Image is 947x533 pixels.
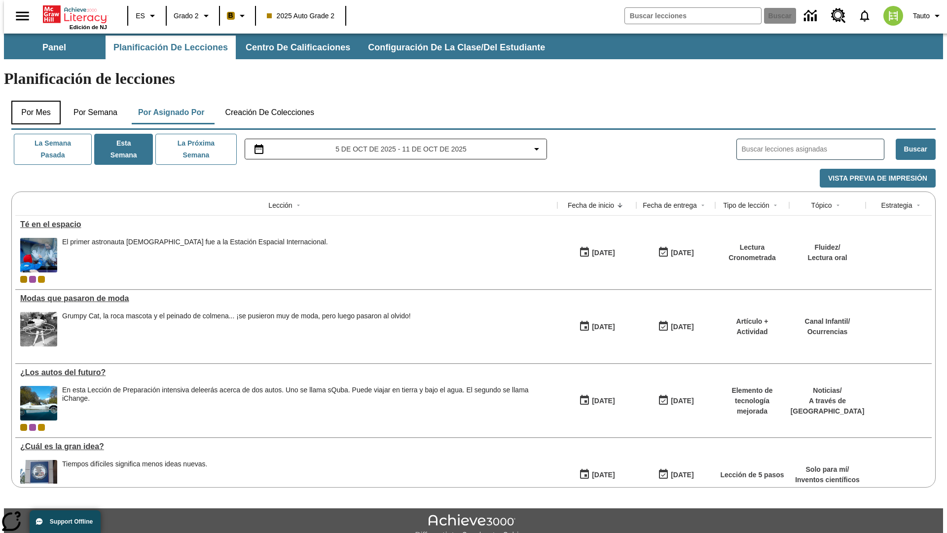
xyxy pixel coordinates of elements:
[136,11,145,21] span: ES
[791,396,865,417] p: A través de [GEOGRAPHIC_DATA]
[20,460,57,495] img: Letrero cerca de un edificio dice Oficina de Patentes y Marcas de los Estados Unidos. La economía...
[360,36,553,59] button: Configuración de la clase/del estudiante
[62,386,529,402] testabrev: leerás acerca de dos autos. Uno se llama sQuba. Puede viajar en tierra y bajo el agua. El segundo...
[877,3,909,29] button: Escoja un nuevo avatar
[62,312,411,320] div: Grumpy Cat, la roca mascota y el peinado de colmena... ¡se pusieron muy de moda, pero luego pasar...
[912,199,924,211] button: Sort
[20,294,552,303] div: Modas que pasaron de moda
[62,238,328,272] div: El primer astronauta británico fue a la Estación Espacial Internacional.
[655,243,697,262] button: 10/12/25: Último día en que podrá accederse la lección
[268,200,292,210] div: Lección
[576,317,618,336] button: 07/19/25: Primer día en que estuvo disponible la lección
[249,143,543,155] button: Seleccione el intervalo de fechas opción del menú
[14,134,92,165] button: La semana pasada
[671,395,693,407] div: [DATE]
[795,475,860,485] p: Inventos científicos
[223,7,252,25] button: Boost El color de la clase es anaranjado claro. Cambiar el color de la clase.
[38,424,45,431] div: New 2025 class
[592,395,615,407] div: [DATE]
[576,391,618,410] button: 07/01/25: Primer día en que estuvo disponible la lección
[791,385,865,396] p: Noticias /
[20,294,552,303] a: Modas que pasaron de moda, Lecciones
[769,199,781,211] button: Sort
[671,469,693,481] div: [DATE]
[62,386,552,420] div: En esta Lección de Preparación intensiva de leerás acerca de dos autos. Uno se llama sQuba. Puede...
[913,11,930,21] span: Tauto
[8,1,37,31] button: Abrir el menú lateral
[4,36,554,59] div: Subbarra de navegación
[795,464,860,475] p: Solo para mí /
[576,243,618,262] button: 10/06/25: Primer día en que estuvo disponible la lección
[50,518,93,525] span: Support Offline
[742,142,884,156] input: Buscar lecciones asignadas
[20,368,552,377] a: ¿Los autos del futuro? , Lecciones
[811,200,832,210] div: Tópico
[720,242,784,263] p: Lectura Cronometrada
[614,199,626,211] button: Sort
[131,7,163,25] button: Lenguaje: ES, Selecciona un idioma
[246,42,350,53] span: Centro de calificaciones
[655,317,697,336] button: 06/30/26: Último día en que podrá accederse la lección
[568,200,614,210] div: Fecha de inicio
[155,134,236,165] button: La próxima semana
[20,220,552,229] a: Té en el espacio, Lecciones
[43,4,107,24] a: Portada
[807,242,847,253] p: Fluidez /
[30,510,101,533] button: Support Offline
[43,3,107,30] div: Portada
[106,36,236,59] button: Planificación de lecciones
[592,247,615,259] div: [DATE]
[267,11,335,21] span: 2025 Auto Grade 2
[655,465,697,484] button: 04/13/26: Último día en que podrá accederse la lección
[29,424,36,431] div: OL 2025 Auto Grade 3
[625,8,761,24] input: Buscar campo
[720,470,784,480] p: Lección de 5 pasos
[335,144,467,154] span: 5 de oct de 2025 - 11 de oct de 2025
[42,42,66,53] span: Panel
[643,200,697,210] div: Fecha de entrega
[805,327,850,337] p: Ocurrencias
[20,276,27,283] div: Clase actual
[531,143,543,155] svg: Collapse Date Range Filter
[11,101,61,124] button: Por mes
[20,368,552,377] div: ¿Los autos del futuro?
[825,2,852,29] a: Centro de recursos, Se abrirá en una pestaña nueva.
[4,34,943,59] div: Subbarra de navegación
[5,36,104,59] button: Panel
[170,7,216,25] button: Grado: Grado 2, Elige un grado
[38,276,45,283] div: New 2025 class
[70,24,107,30] span: Edición de NJ
[720,316,784,337] p: Artículo + Actividad
[820,169,936,188] button: Vista previa de impresión
[20,442,552,451] a: ¿Cuál es la gran idea?, Lecciones
[805,316,850,327] p: Canal Infantil /
[62,460,207,495] div: Tiempos difíciles significa menos ideas nuevas.
[852,3,877,29] a: Notificaciones
[883,6,903,26] img: avatar image
[798,2,825,30] a: Centro de información
[368,42,545,53] span: Configuración de la clase/del estudiante
[671,321,693,333] div: [DATE]
[238,36,358,59] button: Centro de calificaciones
[94,134,153,165] button: Esta semana
[655,391,697,410] button: 08/01/26: Último día en que podrá accederse la lección
[62,460,207,468] div: Tiempos difíciles significa menos ideas nuevas.
[671,247,693,259] div: [DATE]
[20,386,57,420] img: Un automóvil de alta tecnología flotando en el agua.
[20,442,552,451] div: ¿Cuál es la gran idea?
[29,276,36,283] span: OL 2025 Auto Grade 3
[4,70,943,88] h1: Planificación de lecciones
[113,42,228,53] span: Planificación de lecciones
[20,238,57,272] img: Un astronauta, el primero del Reino Unido que viaja a la Estación Espacial Internacional, saluda ...
[20,312,57,346] img: foto en blanco y negro de una chica haciendo girar unos hula-hulas en la década de 1950
[20,424,27,431] div: Clase actual
[881,200,912,210] div: Estrategia
[217,101,322,124] button: Creación de colecciones
[697,199,709,211] button: Sort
